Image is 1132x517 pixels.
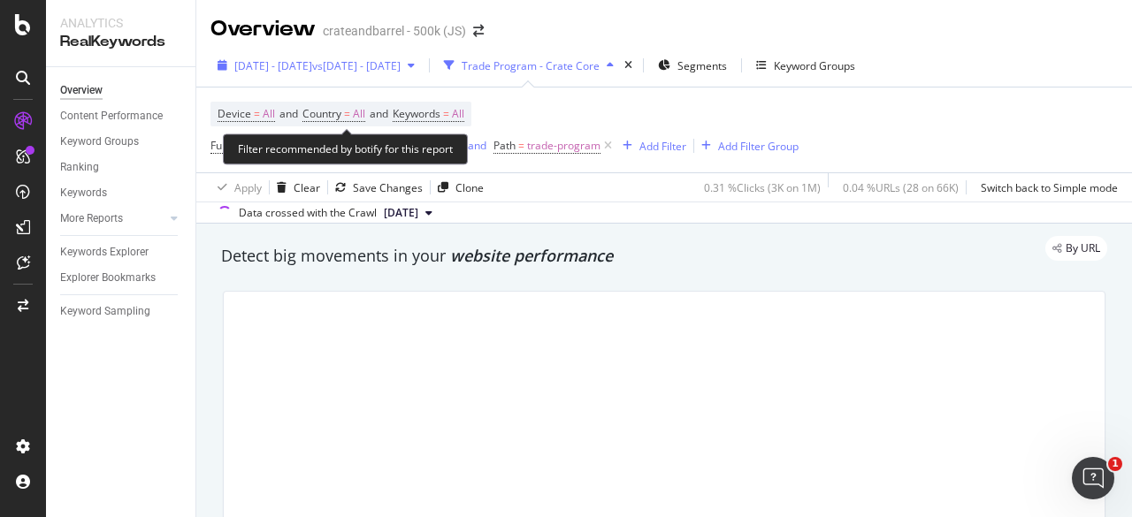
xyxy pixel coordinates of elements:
div: Keyword Groups [60,133,139,151]
a: Keywords Explorer [60,243,183,262]
button: [DATE] [377,202,440,224]
button: Clone [431,173,484,201]
button: Switch back to Simple mode [974,173,1118,201]
div: Data crossed with the Crawl [239,205,377,221]
a: Keyword Groups [60,133,183,151]
div: Trade Program - Crate Core [462,58,600,73]
div: Clear [294,180,320,195]
button: Keyword Groups [749,51,862,80]
div: 0.04 % URLs ( 28 on 66K ) [843,180,959,195]
div: times [621,57,636,74]
div: Filter recommended by botify for this report [223,133,468,164]
span: Path [493,138,516,153]
span: = [254,106,260,121]
button: and [468,137,486,154]
span: [DATE] - [DATE] [234,58,312,73]
div: Keyword Groups [774,58,855,73]
span: Device [218,106,251,121]
button: Apply [210,173,262,201]
a: Keyword Sampling [60,302,183,321]
a: Keywords [60,184,183,202]
div: and [468,138,486,153]
button: Trade Program - Crate Core [437,51,621,80]
span: 2025 May. 25th [384,205,418,221]
button: Clear [270,173,320,201]
a: Explorer Bookmarks [60,269,183,287]
div: 0.31 % Clicks ( 3K on 1M ) [704,180,821,195]
div: Analytics [60,14,181,32]
button: Save Changes [328,173,423,201]
span: By URL [1066,243,1100,254]
button: Add Filter [616,135,686,156]
a: More Reports [60,209,165,228]
span: vs [DATE] - [DATE] [312,58,401,73]
div: Clone [455,180,484,195]
div: Keywords Explorer [60,243,149,262]
span: All [353,102,365,126]
span: and [279,106,298,121]
button: [DATE] - [DATE]vs[DATE] - [DATE] [210,51,422,80]
a: Content Performance [60,107,183,125]
span: = [518,138,524,153]
div: Overview [210,14,316,44]
div: Add Filter [639,139,686,154]
span: = [443,106,449,121]
div: Overview [60,81,103,100]
div: arrow-right-arrow-left [473,25,484,37]
div: crateandbarrel - 500k (JS) [323,22,466,40]
div: RealKeywords [60,32,181,52]
div: Keyword Sampling [60,302,150,321]
button: Segments [651,51,734,80]
button: Add Filter Group [694,135,799,156]
div: Save Changes [353,180,423,195]
span: Keywords [393,106,440,121]
span: Country [302,106,341,121]
span: = [344,106,350,121]
a: Overview [60,81,183,100]
span: trade-program [527,133,600,158]
iframe: Intercom live chat [1072,457,1114,499]
span: All [263,102,275,126]
span: Full URL [210,138,249,153]
div: Add Filter Group [718,139,799,154]
div: Content Performance [60,107,163,125]
div: More Reports [60,209,123,228]
span: and [370,106,388,121]
div: Ranking [60,158,99,177]
div: Switch back to Simple mode [981,180,1118,195]
div: legacy label [1045,236,1107,261]
span: Segments [677,58,727,73]
div: Explorer Bookmarks [60,269,156,287]
span: All [452,102,464,126]
span: 1 [1108,457,1122,471]
a: Ranking [60,158,183,177]
div: Apply [234,180,262,195]
div: Keywords [60,184,107,202]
